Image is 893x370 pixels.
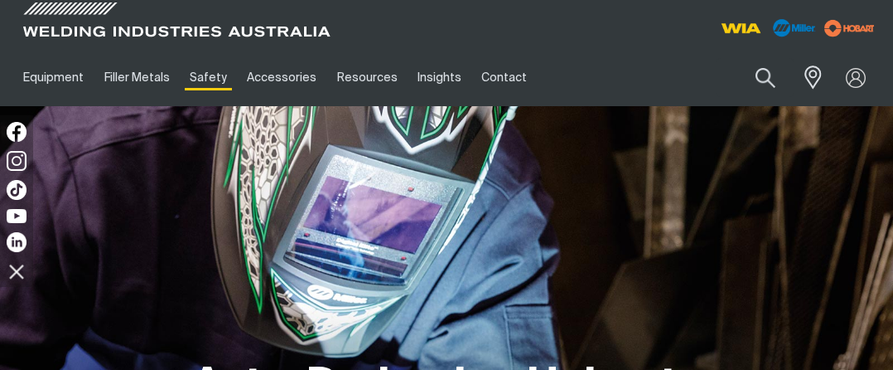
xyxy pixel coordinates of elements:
[7,232,27,252] img: LinkedIn
[819,16,880,41] img: miller
[2,257,31,285] img: hide socials
[13,49,94,106] a: Equipment
[471,49,537,106] a: Contact
[7,209,27,223] img: YouTube
[94,49,179,106] a: Filler Metals
[327,49,408,106] a: Resources
[180,49,237,106] a: Safety
[13,49,664,106] nav: Main
[7,122,27,142] img: Facebook
[7,180,27,200] img: TikTok
[237,49,326,106] a: Accessories
[7,151,27,171] img: Instagram
[408,49,471,106] a: Insights
[737,58,794,97] button: Search products
[717,58,794,97] input: Product name or item number...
